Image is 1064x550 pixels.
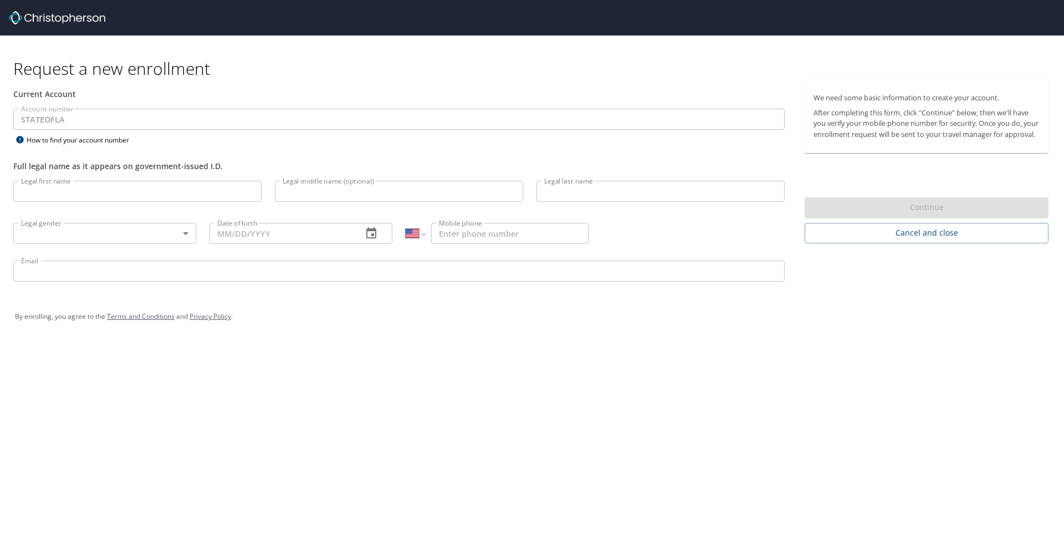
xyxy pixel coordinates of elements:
div: How to find your account number [13,133,152,147]
a: Privacy Policy [190,312,231,321]
img: cbt logo [9,11,105,24]
a: Terms and Conditions [107,312,175,321]
span: Cancel and close [814,226,1040,240]
h1: Request a new enrollment [13,58,1057,79]
div: ​ [13,223,196,244]
div: By enrolling, you agree to the and . [15,303,1049,330]
button: Cancel and close [805,223,1048,243]
p: We need some basic information to create your account. [814,93,1040,103]
p: After completing this form, click "Continue" below, then we'll have you verify your mobile phone ... [814,108,1040,140]
input: MM/DD/YYYY [209,223,354,244]
div: Current Account [13,88,785,100]
input: Enter phone number [431,223,589,244]
div: Full legal name as it appears on government-issued I.D. [13,160,785,172]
